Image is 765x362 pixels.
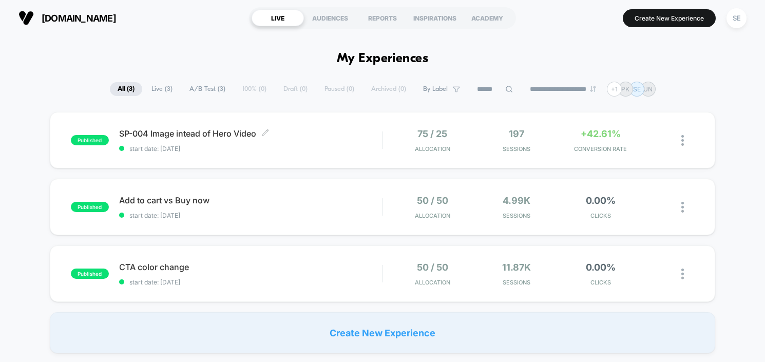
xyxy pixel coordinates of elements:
button: SE [723,8,750,29]
span: [DOMAIN_NAME] [42,13,116,24]
span: 197 [509,128,524,139]
button: [DOMAIN_NAME] [15,10,119,26]
span: 50 / 50 [417,262,448,273]
span: Add to cart vs Buy now [119,195,382,205]
span: Allocation [415,212,450,219]
span: published [71,202,109,212]
div: SE [726,8,747,28]
span: published [71,269,109,279]
span: CLICKS [561,212,640,219]
p: SE [633,85,641,93]
span: start date: [DATE] [119,145,382,153]
span: By Label [423,85,448,93]
span: Sessions [477,279,556,286]
span: Allocation [415,145,450,153]
span: Sessions [477,212,556,219]
span: CTA color change [119,262,382,272]
img: Visually logo [18,10,34,26]
div: ACADEMY [461,10,513,26]
span: start date: [DATE] [119,278,382,286]
div: INSPIRATIONS [409,10,461,26]
div: AUDIENCES [304,10,356,26]
img: close [681,269,684,279]
span: A/B Test ( 3 ) [182,82,233,96]
span: +42.61% [581,128,621,139]
span: 50 / 50 [417,195,448,206]
span: published [71,135,109,145]
span: CONVERSION RATE [561,145,640,153]
span: start date: [DATE] [119,212,382,219]
div: Create New Experience [50,312,715,353]
p: UN [643,85,653,93]
div: LIVE [252,10,304,26]
span: 11.87k [502,262,531,273]
span: Allocation [415,279,450,286]
img: close [681,202,684,213]
div: + 1 [607,82,622,97]
button: Create New Experience [623,9,716,27]
span: 0.00% [586,195,616,206]
span: SP-004 Image intead of Hero Video [119,128,382,139]
span: 75 / 25 [417,128,447,139]
span: 4.99k [503,195,530,206]
h1: My Experiences [337,51,429,66]
div: REPORTS [356,10,409,26]
span: CLICKS [561,279,640,286]
span: Live ( 3 ) [144,82,180,96]
img: close [681,135,684,146]
span: 0.00% [586,262,616,273]
p: PK [621,85,629,93]
span: Sessions [477,145,556,153]
img: end [590,86,596,92]
span: All ( 3 ) [110,82,142,96]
